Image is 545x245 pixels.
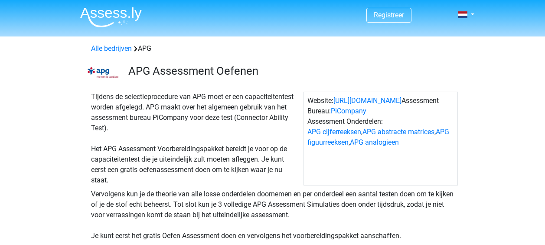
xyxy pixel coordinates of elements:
[331,107,366,115] a: PiCompany
[128,64,451,78] h3: APG Assessment Oefenen
[91,44,132,53] a: Alle bedrijven
[350,138,399,146] a: APG analogieen
[374,11,404,19] a: Registreer
[304,92,458,185] div: Website: Assessment Bureau: Assessment Onderdelen: , , ,
[333,96,401,105] a: [URL][DOMAIN_NAME]
[88,189,458,241] div: Vervolgens kun je de theorie van alle losse onderdelen doornemen en per onderdeel een aantal test...
[307,128,361,136] a: APG cijferreeksen
[88,92,304,185] div: Tijdens de selectieprocedure van APG moet er een capaciteitentest worden afgelegd. APG maakt over...
[362,128,434,136] a: APG abstracte matrices
[80,7,142,27] img: Assessly
[88,43,458,54] div: APG
[307,128,449,146] a: APG figuurreeksen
